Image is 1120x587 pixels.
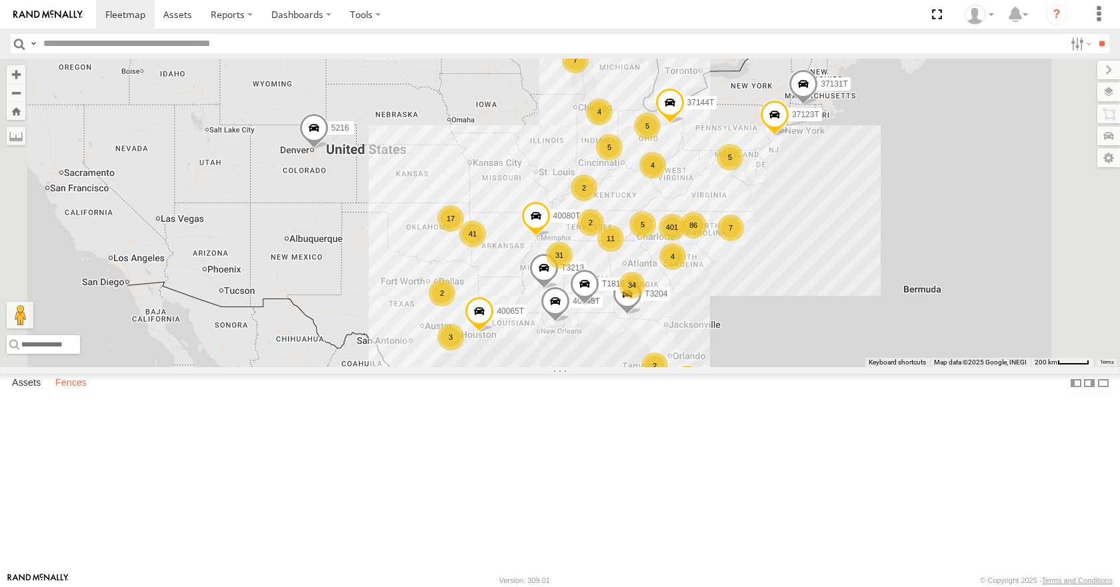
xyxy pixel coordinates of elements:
a: Terms and Conditions [1042,576,1113,584]
button: Keyboard shortcuts [869,358,926,367]
div: 4 [586,99,613,125]
div: 86 [680,212,707,239]
button: Zoom Home [7,102,25,120]
div: 34 [619,272,645,298]
span: T3213 [561,264,584,273]
span: Map data ©2025 Google, INEGI [934,358,1027,366]
label: Dock Summary Table to the Right [1083,374,1096,393]
div: 2 [429,280,455,306]
div: 401 [659,214,685,241]
div: Version: 309.01 [499,576,550,584]
div: 7 [717,215,744,241]
div: 4 [659,243,686,270]
div: 7 [562,47,589,73]
span: 40080T [553,212,581,221]
label: Search Query [28,34,39,53]
img: rand-logo.svg [13,10,83,19]
span: 40065T [497,307,524,316]
button: Map Scale: 200 km per 44 pixels [1031,358,1093,367]
label: Assets [5,374,47,393]
div: 2 [571,175,597,201]
span: T1816 [602,280,625,289]
span: T3204 [645,289,667,298]
div: 41 [459,221,486,247]
a: Terms (opens in new tab) [1100,359,1114,364]
div: 5 [717,144,743,171]
label: Measure [7,127,25,145]
label: Hide Summary Table [1097,374,1110,393]
div: 11 [597,225,624,252]
div: 2 [577,209,604,236]
span: 37123T [792,110,819,119]
button: Drag Pegman onto the map to open Street View [7,302,33,328]
span: 37131T [821,79,848,89]
div: 3 [437,324,464,350]
div: 31 [546,242,573,269]
label: Map Settings [1097,149,1120,167]
button: Zoom out [7,83,25,102]
button: Zoom in [7,65,25,83]
i: ? [1046,4,1067,25]
span: 200 km [1035,358,1057,366]
div: © Copyright 2025 - [980,576,1113,584]
label: Dock Summary Table to the Left [1069,374,1083,393]
label: Fences [49,374,93,393]
div: Summer Walker [960,5,999,25]
div: 5 [629,211,656,238]
div: 5 [634,113,661,139]
div: 5 [596,134,623,161]
div: 2 [641,352,668,379]
div: 4 [639,152,666,179]
label: Search Filter Options [1065,34,1094,53]
div: 17 [437,205,464,232]
a: Visit our Website [7,574,69,587]
span: 5216 [331,123,349,133]
span: 37144T [687,98,715,107]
